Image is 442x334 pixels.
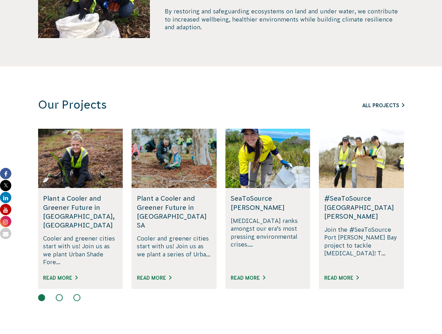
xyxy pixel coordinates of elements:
[324,275,359,281] a: Read More
[231,275,265,281] a: Read More
[43,275,78,281] a: Read More
[231,217,305,266] p: [MEDICAL_DATA] ranks amongst our era’s most pressing environmental crises....
[165,7,404,31] p: By restoring and safeguarding ecosystems on land and under water, we contribute to increased well...
[137,194,211,230] h5: Plant a Cooler and Greener Future in [GEOGRAPHIC_DATA] SA
[324,226,399,266] p: Join the #SeaToSource Port [PERSON_NAME] Bay project to tackle [MEDICAL_DATA]! T...
[43,235,117,266] p: Cooler and greener cities start with us! Join us as we plant Urban Shade Fore...
[362,103,404,108] a: All Projects
[137,275,171,281] a: Read More
[324,194,399,221] h5: #SeaToSource [GEOGRAPHIC_DATA][PERSON_NAME]
[137,235,211,266] p: Cooler and greener cities start with us! Join us as we plant a series of Urba...
[43,194,117,230] h5: Plant a Cooler and Greener Future in [GEOGRAPHIC_DATA], [GEOGRAPHIC_DATA]
[231,194,305,212] h5: SeaToSource [PERSON_NAME]
[38,98,309,112] h3: Our Projects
